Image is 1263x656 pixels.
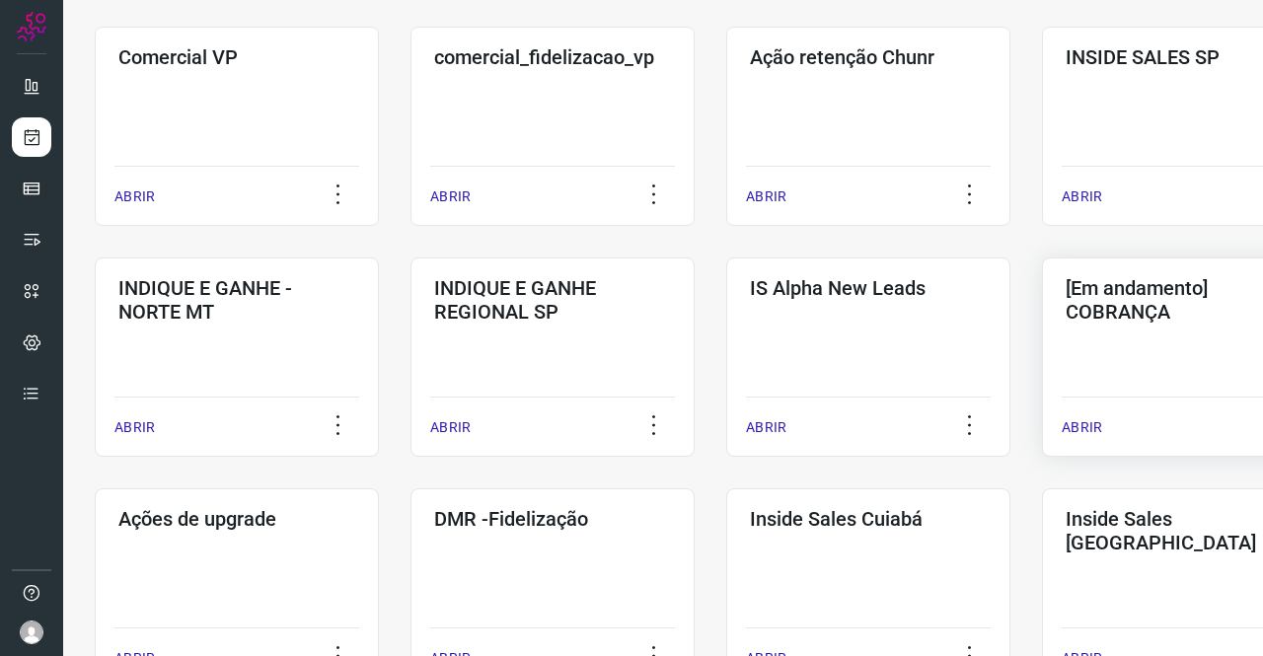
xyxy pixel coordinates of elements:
p: ABRIR [746,186,786,207]
h3: INDIQUE E GANHE - NORTE MT [118,276,355,324]
h3: Ação retenção Chunr [750,45,987,69]
p: ABRIR [1062,186,1102,207]
h3: INDIQUE E GANHE REGIONAL SP [434,276,671,324]
h3: DMR -Fidelização [434,507,671,531]
img: avatar-user-boy.jpg [20,620,43,644]
p: ABRIR [430,417,471,438]
h3: Comercial VP [118,45,355,69]
p: ABRIR [114,186,155,207]
h3: comercial_fidelizacao_vp [434,45,671,69]
h3: IS Alpha New Leads [750,276,987,300]
p: ABRIR [114,417,155,438]
h3: Inside Sales Cuiabá [750,507,987,531]
p: ABRIR [430,186,471,207]
p: ABRIR [746,417,786,438]
img: Logo [17,12,46,41]
p: ABRIR [1062,417,1102,438]
h3: Ações de upgrade [118,507,355,531]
